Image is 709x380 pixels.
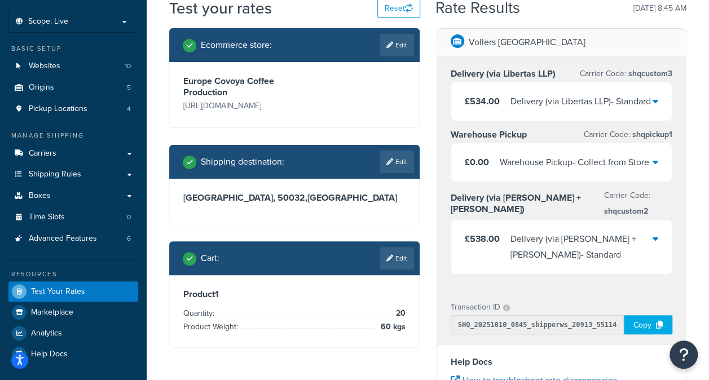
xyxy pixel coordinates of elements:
a: Boxes [8,185,138,206]
span: 5 [127,83,131,92]
span: 0 [127,213,131,222]
p: Vollers [GEOGRAPHIC_DATA] [469,34,585,50]
span: Quantity: [183,307,217,319]
div: Manage Shipping [8,131,138,140]
a: Edit [380,151,414,173]
h2: Ecommerce store : [201,40,272,50]
span: £538.00 [465,232,500,245]
p: Carrier Code: [580,66,672,82]
li: Websites [8,56,138,77]
span: Carriers [29,149,56,158]
a: Websites10 [8,56,138,77]
h3: Europe Covoya Coffee Production [183,76,292,98]
span: Origins [29,83,54,92]
a: Carriers [8,143,138,164]
div: Copy [624,315,672,334]
span: shqpickup1 [630,129,672,140]
h3: [GEOGRAPHIC_DATA], 50032 , [GEOGRAPHIC_DATA] [183,192,406,204]
span: shqcustom3 [626,68,672,79]
button: Open Resource Center [670,341,698,369]
div: Delivery (via Libertas LLP) - Standard [510,94,651,109]
li: Origins [8,77,138,98]
div: Warehouse Pickup - Collect from Store [500,154,649,170]
p: Carrier Code: [584,127,672,143]
h3: Warehouse Pickup [451,129,527,140]
span: Help Docs [31,350,68,359]
a: Marketplace [8,302,138,322]
a: Time Slots0 [8,207,138,228]
span: 60 kgs [378,320,406,334]
a: Pickup Locations4 [8,99,138,120]
span: Shipping Rules [29,170,81,179]
p: Transaction ID [451,299,500,315]
h3: Delivery (via Libertas LLP) [451,68,556,79]
p: [URL][DOMAIN_NAME] [183,98,292,114]
span: Pickup Locations [29,104,87,114]
li: Pickup Locations [8,99,138,120]
div: Basic Setup [8,44,138,54]
span: Test Your Rates [31,287,85,297]
p: [DATE] 8:45 AM [633,1,686,16]
span: Time Slots [29,213,65,222]
a: Edit [380,247,414,269]
h4: Help Docs [451,355,673,369]
a: Origins5 [8,77,138,98]
span: 10 [125,61,131,71]
span: 6 [127,234,131,244]
a: Help Docs [8,344,138,364]
h2: Shipping destination : [201,157,284,167]
span: £0.00 [465,156,489,169]
h2: Cart : [201,253,219,263]
h3: Product 1 [183,289,406,300]
a: Test Your Rates [8,281,138,302]
li: Time Slots [8,207,138,228]
span: Scope: Live [28,17,68,26]
div: Delivery (via [PERSON_NAME] + [PERSON_NAME]) - Standard [510,231,653,263]
p: Carrier Code: [604,188,672,219]
span: £534.00 [465,95,500,108]
span: 4 [127,104,131,114]
a: Shipping Rules [8,164,138,185]
div: Resources [8,269,138,279]
span: Marketplace [31,308,73,317]
a: Analytics [8,323,138,343]
a: Edit [380,34,414,56]
span: Websites [29,61,60,71]
span: Boxes [29,191,51,201]
li: Advanced Features [8,228,138,249]
a: Advanced Features6 [8,228,138,249]
h3: Delivery (via [PERSON_NAME] + [PERSON_NAME]) [451,192,604,215]
span: Analytics [31,329,62,338]
span: shqcustom2 [604,205,648,217]
span: 20 [393,307,406,320]
span: Product Weight: [183,321,241,333]
span: Advanced Features [29,234,97,244]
